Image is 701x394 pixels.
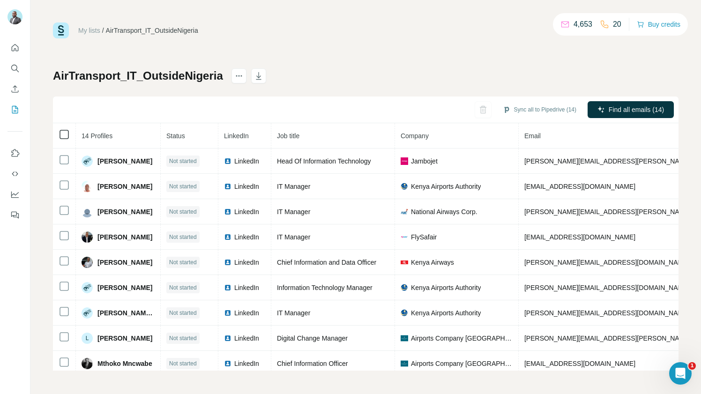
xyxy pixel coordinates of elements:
img: LinkedIn logo [224,157,231,165]
img: company-logo [401,183,408,190]
span: 14 Profiles [82,132,112,140]
span: LinkedIn [224,132,249,140]
span: [PERSON_NAME] [97,182,152,191]
img: LinkedIn logo [224,259,231,266]
img: Avatar [82,307,93,319]
span: LinkedIn [234,182,259,191]
img: company-logo [401,284,408,291]
span: LinkedIn [234,156,259,166]
button: Buy credits [637,18,680,31]
button: Enrich CSV [7,81,22,97]
span: Kenya Airports Authority [411,308,481,318]
button: Dashboard [7,186,22,203]
span: [PERSON_NAME] [97,258,152,267]
button: actions [231,68,246,83]
span: Airports Company [GEOGRAPHIC_DATA] [411,359,513,368]
span: LinkedIn [234,207,259,216]
span: Mthoko Mncwabe [97,359,152,368]
span: LinkedIn [234,334,259,343]
span: Not started [169,309,197,317]
span: [PERSON_NAME][EMAIL_ADDRESS][DOMAIN_NAME] [524,309,689,317]
span: LinkedIn [234,232,259,242]
span: [EMAIL_ADDRESS][DOMAIN_NAME] [524,183,635,190]
h1: AirTransport_IT_OutsideNigeria [53,68,223,83]
li: / [102,26,104,35]
span: [PERSON_NAME] [97,207,152,216]
img: Avatar [82,358,93,369]
img: company-logo [401,360,408,367]
button: Use Surfe API [7,165,22,182]
button: Find all emails (14) [588,101,674,118]
img: LinkedIn logo [224,335,231,342]
img: company-logo [401,309,408,317]
span: Chief Information Officer [277,360,348,367]
span: Information Technology Manager [277,284,373,291]
img: Avatar [82,181,93,192]
img: Avatar [82,282,93,293]
img: LinkedIn logo [224,360,231,367]
span: [PERSON_NAME] [97,283,152,292]
button: Use Surfe on LinkedIn [7,145,22,162]
span: Jambojet [411,156,438,166]
span: Airports Company [GEOGRAPHIC_DATA] [411,334,513,343]
button: Quick start [7,39,22,56]
img: Avatar [82,156,93,167]
span: Kenya Airports Authority [411,283,481,292]
span: LinkedIn [234,258,259,267]
span: IT Manager [277,309,310,317]
a: My lists [78,27,100,34]
div: L [82,333,93,344]
span: [PERSON_NAME][EMAIL_ADDRESS][DOMAIN_NAME] [524,259,689,266]
span: Find all emails (14) [609,105,664,114]
p: 4,653 [574,19,592,30]
span: [PERSON_NAME] Too [97,308,155,318]
span: [PERSON_NAME][EMAIL_ADDRESS][DOMAIN_NAME] [524,284,689,291]
img: Avatar [82,231,93,243]
img: company-logo [401,208,408,216]
span: Email [524,132,541,140]
div: AirTransport_IT_OutsideNigeria [106,26,198,35]
button: Feedback [7,207,22,223]
img: Avatar [82,206,93,217]
span: IT Manager [277,208,310,216]
button: Search [7,60,22,77]
span: Not started [169,359,197,368]
span: Kenya Airports Authority [411,182,481,191]
img: Surfe Logo [53,22,69,38]
span: Not started [169,334,197,342]
span: [PERSON_NAME] [97,232,152,242]
img: company-logo [401,259,408,266]
span: Digital Change Manager [277,335,348,342]
span: Company [401,132,429,140]
p: 20 [613,19,621,30]
img: LinkedIn logo [224,284,231,291]
span: Not started [169,283,197,292]
span: [EMAIL_ADDRESS][DOMAIN_NAME] [524,360,635,367]
img: company-logo [401,233,408,241]
img: LinkedIn logo [224,208,231,216]
span: Status [166,132,185,140]
img: company-logo [401,157,408,165]
span: [PERSON_NAME] [97,334,152,343]
button: My lists [7,101,22,118]
span: Not started [169,208,197,216]
img: LinkedIn logo [224,309,231,317]
span: IT Manager [277,233,310,241]
img: LinkedIn logo [224,233,231,241]
span: LinkedIn [234,359,259,368]
img: company-logo [401,335,408,342]
span: Kenya Airways [411,258,454,267]
span: Head Of Information Technology [277,157,371,165]
span: LinkedIn [234,283,259,292]
span: Not started [169,182,197,191]
img: Avatar [82,257,93,268]
span: [EMAIL_ADDRESS][DOMAIN_NAME] [524,233,635,241]
span: Chief Information and Data Officer [277,259,376,266]
span: National Airways Corp. [411,207,477,216]
span: LinkedIn [234,308,259,318]
span: Job title [277,132,299,140]
span: [PERSON_NAME] [97,156,152,166]
span: Not started [169,233,197,241]
span: FlySafair [411,232,437,242]
button: Sync all to Pipedrive (14) [496,103,583,117]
